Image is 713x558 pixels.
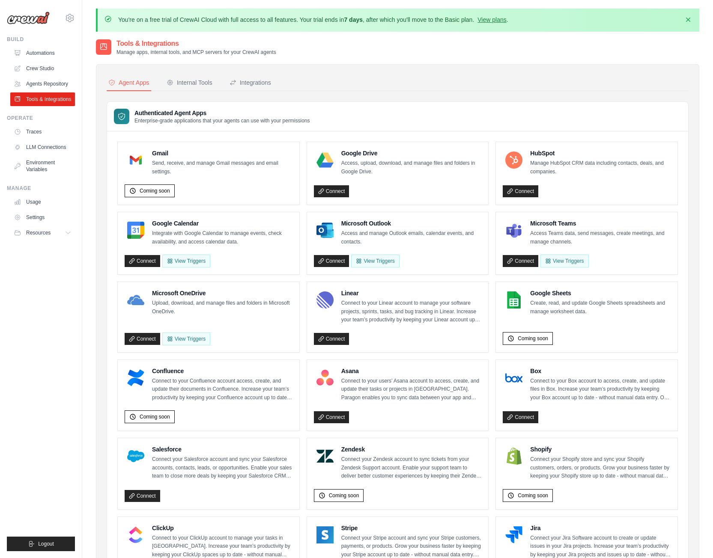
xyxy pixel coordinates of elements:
a: Connect [503,255,538,267]
span: Resources [26,229,51,236]
p: Manage HubSpot CRM data including contacts, deals, and companies. [530,159,671,176]
img: Microsoft OneDrive Logo [127,291,144,309]
p: Access and manage Outlook emails, calendar events, and contacts. [341,229,482,246]
img: Gmail Logo [127,151,144,169]
a: Connect [314,255,349,267]
h4: Google Sheets [530,289,671,297]
div: Integrations [230,78,271,87]
h4: Asana [341,367,482,375]
p: Manage apps, internal tools, and MCP servers for your CrewAI agents [116,49,276,56]
span: Logout [38,540,54,547]
img: Google Drive Logo [316,151,334,169]
div: Operate [7,115,75,122]
img: Google Calendar Logo [127,222,144,239]
a: View plans [477,16,506,23]
strong: 7 days [344,16,363,23]
a: LLM Connections [10,140,75,154]
h4: Jira [530,524,671,532]
a: Agents Repository [10,77,75,91]
p: Connect your Shopify store and sync your Shopify customers, orders, or products. Grow your busine... [530,455,671,481]
h4: Microsoft Teams [530,219,671,228]
img: Linear Logo [316,291,334,309]
span: Coming soon [140,413,170,420]
h4: Gmail [152,149,292,157]
img: Asana Logo [316,369,334,386]
img: Microsoft Teams Logo [505,222,522,239]
button: Agent Apps [107,75,151,91]
h4: Linear [341,289,482,297]
h4: Microsoft Outlook [341,219,482,228]
div: Internal Tools [167,78,212,87]
p: Access Teams data, send messages, create meetings, and manage channels. [530,229,671,246]
p: Create, read, and update Google Sheets spreadsheets and manage worksheet data. [530,299,671,316]
p: Connect to your Linear account to manage your software projects, sprints, tasks, and bug tracking... [341,299,482,324]
img: HubSpot Logo [505,151,522,169]
h4: ClickUp [152,524,292,532]
p: Connect to your Confluence account access, create, and update their documents in Confluence. Incr... [152,377,292,402]
p: Send, receive, and manage Gmail messages and email settings. [152,159,292,176]
img: Box Logo [505,369,522,386]
button: Resources [10,226,75,240]
: View Triggers [162,332,210,345]
img: Google Sheets Logo [505,291,522,309]
a: Traces [10,125,75,139]
p: Connect your Zendesk account to sync tickets from your Zendesk Support account. Enable your suppo... [341,455,482,481]
button: Logout [7,537,75,551]
span: Coming soon [140,187,170,194]
p: Connect to your Box account to access, create, and update files in Box. Increase your team’s prod... [530,377,671,402]
button: Integrations [228,75,273,91]
img: Microsoft Outlook Logo [316,222,334,239]
a: Automations [10,46,75,60]
img: ClickUp Logo [127,526,144,543]
h3: Authenticated Agent Apps [134,109,310,117]
h4: Stripe [341,524,482,532]
a: Usage [10,195,75,209]
h4: Shopify [530,445,671,454]
a: Connect [503,411,538,423]
a: Connect [314,185,349,197]
h4: Confluence [152,367,292,375]
a: Environment Variables [10,156,75,176]
h2: Tools & Integrations [116,39,276,49]
p: Connect to your users’ Asana account to access, create, and update their tasks or projects in [GE... [341,377,482,402]
button: View Triggers [162,255,210,267]
span: Coming soon [329,492,359,499]
p: Access, upload, download, and manage files and folders in Google Drive. [341,159,482,176]
a: Connect [125,333,160,345]
img: Salesforce Logo [127,448,144,465]
p: Upload, download, and manage files and folders in Microsoft OneDrive. [152,299,292,316]
img: Confluence Logo [127,369,144,386]
img: Shopify Logo [505,448,522,465]
p: Enterprise-grade applications that your agents can use with your permissions [134,117,310,124]
h4: Google Drive [341,149,482,157]
button: Internal Tools [165,75,214,91]
h4: Zendesk [341,445,482,454]
h4: Google Calendar [152,219,292,228]
span: Coming soon [518,335,548,342]
span: Coming soon [518,492,548,499]
a: Connect [314,333,349,345]
p: Connect your Salesforce account and sync your Salesforce accounts, contacts, leads, or opportunit... [152,455,292,481]
a: Connect [125,490,160,502]
p: You're on a free trial of CrewAI Cloud with full access to all features. Your trial ends in , aft... [118,15,508,24]
h4: Microsoft OneDrive [152,289,292,297]
h4: HubSpot [530,149,671,157]
div: Build [7,36,75,43]
a: Crew Studio [10,62,75,75]
img: Zendesk Logo [316,448,334,465]
h4: Box [530,367,671,375]
div: Manage [7,185,75,192]
: View Triggers [540,255,588,267]
a: Tools & Integrations [10,92,75,106]
img: Logo [7,12,50,24]
a: Connect [125,255,160,267]
a: Connect [314,411,349,423]
img: Stripe Logo [316,526,334,543]
h4: Salesforce [152,445,292,454]
a: Settings [10,211,75,224]
img: Jira Logo [505,526,522,543]
p: Integrate with Google Calendar to manage events, check availability, and access calendar data. [152,229,292,246]
: View Triggers [351,255,399,267]
a: Connect [503,185,538,197]
div: Agent Apps [108,78,149,87]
